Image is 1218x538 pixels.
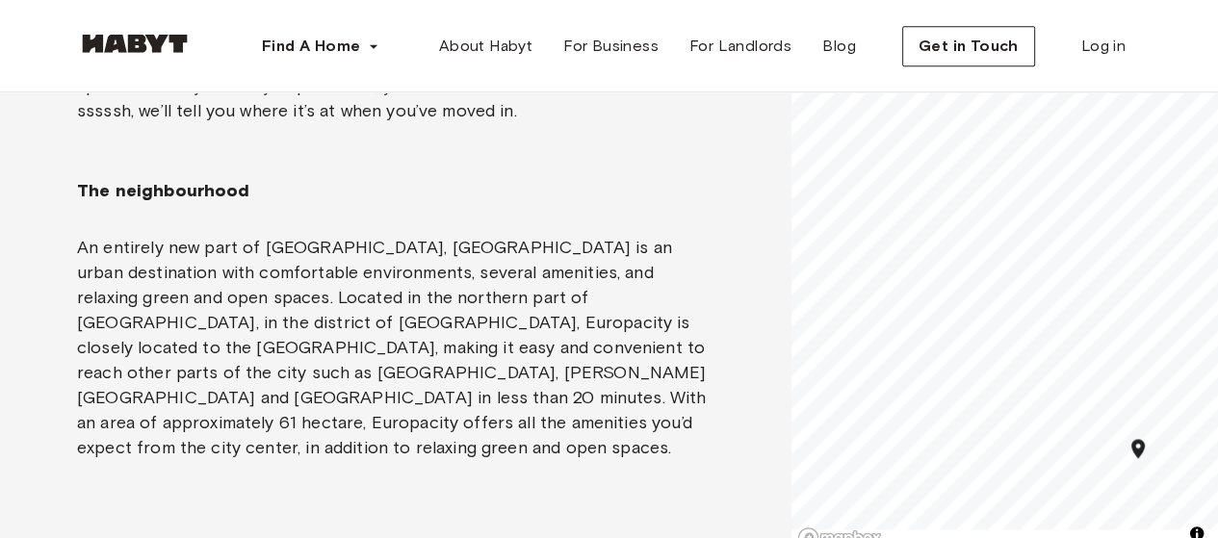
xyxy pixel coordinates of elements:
[262,35,360,58] span: Find A Home
[439,35,532,58] span: About Habyt
[1127,437,1150,466] div: Map marker
[902,26,1035,66] button: Get in Touch
[77,235,714,460] p: An entirely new part of [GEOGRAPHIC_DATA], [GEOGRAPHIC_DATA] is an urban destination with comfort...
[822,35,856,58] span: Blog
[246,27,395,65] button: Find A Home
[563,35,659,58] span: For Business
[424,27,548,65] a: About Habyt
[807,27,871,65] a: Blog
[77,179,714,202] span: The neighbourhood
[77,34,193,53] img: Habyt
[1066,27,1141,65] a: Log in
[674,27,807,65] a: For Landlords
[689,35,791,58] span: For Landlords
[548,27,674,65] a: For Business
[919,35,1019,58] span: Get in Touch
[1081,35,1126,58] span: Log in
